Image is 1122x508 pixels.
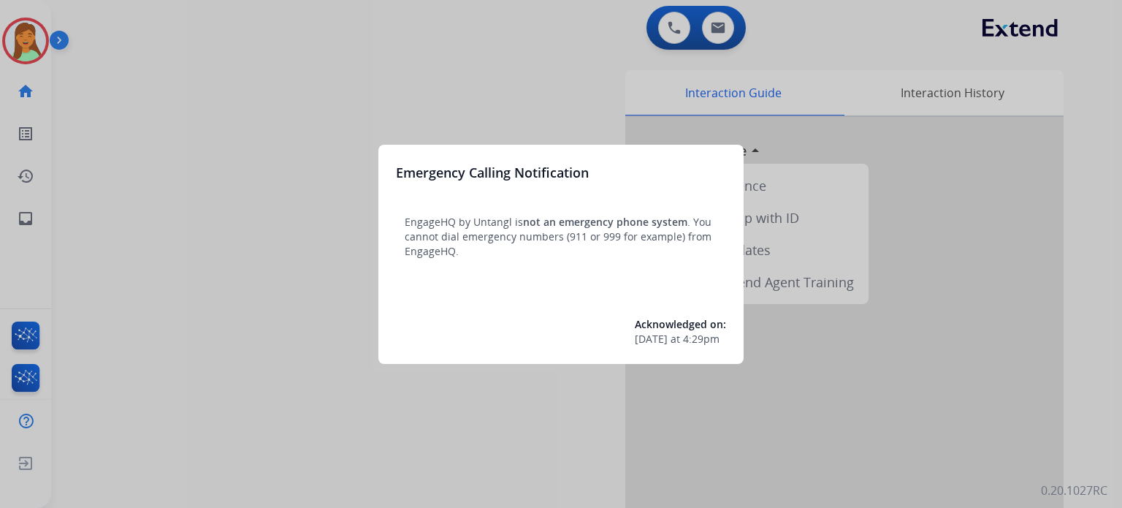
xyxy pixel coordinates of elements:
p: EngageHQ by Untangl is . You cannot dial emergency numbers (911 or 999 for example) from EngageHQ. [405,215,717,259]
div: at [635,332,726,346]
h3: Emergency Calling Notification [396,162,589,183]
span: not an emergency phone system [523,215,687,229]
span: [DATE] [635,332,668,346]
span: Acknowledged on: [635,317,726,331]
p: 0.20.1027RC [1041,482,1107,499]
span: 4:29pm [683,332,720,346]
